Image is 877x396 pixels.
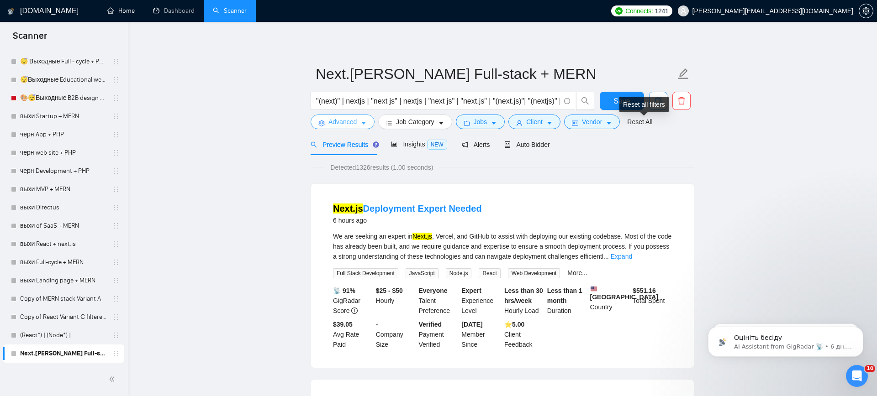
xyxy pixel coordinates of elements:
img: Profile image for Nazar [98,15,116,33]
a: черн Development + PHP [20,162,107,180]
span: delete [673,97,690,105]
span: search [311,141,317,148]
span: JavaScript [406,268,438,278]
p: Чем мы можем помочь? [18,80,164,111]
span: Jobs [474,117,487,127]
div: Avg Rate Paid [331,319,374,349]
span: Alerts [462,141,490,148]
button: setting [859,4,873,18]
span: holder [112,167,120,175]
a: Next.jsDeployment Expert Needed [333,203,482,214]
div: 🔠 GigRadar Search Syntax: Query Operators for Optimized Job Searches [19,280,153,299]
b: $39.05 [333,321,353,328]
button: Поиск по статьям [13,228,169,246]
div: Отправить сообщениеОбычно мы отвечаем в течение менее минуты [9,175,174,219]
span: Auto Bidder [504,141,549,148]
span: holder [112,131,120,138]
div: Talent Preference [417,286,460,316]
input: Scanner name... [316,63,676,85]
a: 😴 Выходные Full - cycle + PHP [20,52,107,71]
div: ✅ How To: Connect your agency to [DOMAIN_NAME] [19,254,153,273]
div: Tooltip anchor [372,141,380,149]
div: Dima [41,153,58,163]
span: Advanced [328,117,357,127]
div: 🔠 GigRadar Search Syntax: Query Operators for Optimized Job Searches [13,276,169,303]
span: Чат [63,307,74,314]
span: holder [112,313,120,321]
span: Client [526,117,543,127]
span: caret-down [606,120,612,126]
span: holder [112,277,120,284]
b: $25 - $50 [376,287,403,294]
a: dashboardDashboard [153,7,195,15]
span: search [576,97,594,105]
span: Insights [391,141,447,148]
a: черн App + PHP [20,125,107,144]
button: userClientcaret-down [508,115,560,129]
span: caret-down [438,120,444,126]
span: Preview Results [311,141,376,148]
span: edit [677,68,689,80]
span: robot [504,141,511,148]
a: выхи of SaaS + MERN [20,217,107,235]
div: Reset all filters [619,97,669,112]
div: Client Feedback [502,319,545,349]
a: Expand [611,253,632,260]
img: Profile image for Viktor [115,15,133,33]
span: notification [462,141,468,148]
span: 1241 [655,6,669,16]
div: • 22 ч назад [59,153,99,163]
div: Profile image for DimaБудь ласка :) В разі чого завжди звертайтесь за потреби 🙌Dima•22 ч назад [10,136,173,170]
span: user [516,120,523,126]
button: Помощь [137,285,183,321]
span: holder [112,76,120,83]
b: Everyone [419,287,448,294]
span: Connects: [625,6,653,16]
button: search [576,92,594,110]
span: user [680,8,687,14]
span: holder [112,186,120,193]
b: $ 551.16 [633,287,656,294]
iframe: Intercom notifications сообщение [694,307,877,371]
a: выхи Full-cycle + MERN [20,253,107,271]
button: delete [672,92,691,110]
div: Недавние сообщенияProfile image for DimaБудь ласка :) В разі чого завжди звертайтесь за потреби 🙌... [9,123,174,171]
div: Total Spent [631,286,674,316]
div: Отправить сообщение [19,183,153,193]
a: Next.[PERSON_NAME] Full-stack + MERN [20,344,107,363]
a: More... [567,269,587,276]
div: Hourly Load [502,286,545,316]
div: Обычно мы отвечаем в течение менее минуты [19,193,153,212]
a: выхи Startup + MERN [20,107,107,125]
span: React [479,268,500,278]
div: Experience Level [460,286,502,316]
div: ✅ How To: Connect your agency to [DOMAIN_NAME] [13,250,169,276]
button: barsJob Categorycaret-down [378,115,452,129]
span: info-circle [351,307,358,314]
div: Country [588,286,631,316]
b: Less than 30 hrs/week [504,287,543,304]
a: searchScanner [213,7,247,15]
span: holder [112,58,120,65]
button: Запрос [91,285,137,321]
input: Search Freelance Jobs... [316,95,560,107]
div: Закрыть [157,15,174,31]
span: holder [112,94,120,102]
span: holder [112,259,120,266]
img: upwork-logo.png [615,7,623,15]
span: double-left [109,375,118,384]
div: Недавние сообщения [19,130,164,140]
a: выхи MVP + MERN [20,180,107,198]
span: Vendor [582,117,602,127]
span: Web Development [508,268,560,278]
mark: Next.js [333,203,363,214]
span: caret-down [360,120,367,126]
div: We are seeking an expert in , Vercel, and GitHub to assist with deploying our existing codebase. ... [333,231,672,261]
div: GigRadar Score [331,286,374,316]
span: setting [859,7,873,15]
a: 😴Выходные Educational website design [20,71,107,89]
img: Profile image for Dima [19,144,37,162]
span: holder [112,240,120,248]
